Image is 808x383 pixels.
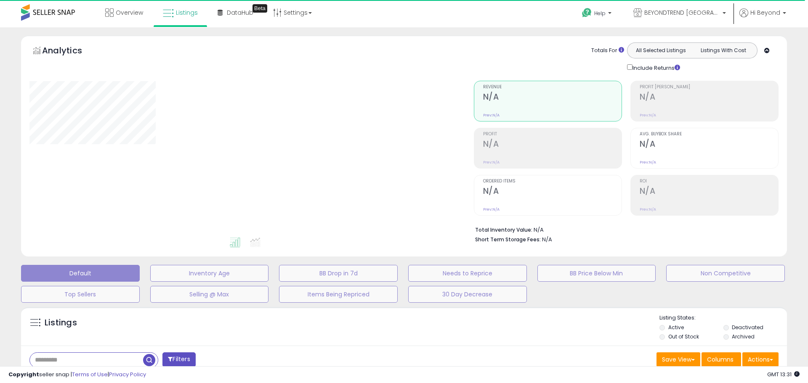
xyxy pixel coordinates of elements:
[150,265,269,282] button: Inventory Age
[8,370,39,378] strong: Copyright
[640,179,778,184] span: ROI
[42,45,98,58] h5: Analytics
[640,186,778,198] h2: N/A
[475,226,532,233] b: Total Inventory Value:
[483,85,622,90] span: Revenue
[640,139,778,151] h2: N/A
[279,286,398,303] button: Items Being Repriced
[408,286,527,303] button: 30 Day Decrease
[483,186,622,198] h2: N/A
[252,4,267,13] div: Tooltip anchor
[750,8,780,17] span: Hi Beyond
[483,179,622,184] span: Ordered Items
[483,207,500,212] small: Prev: N/A
[483,139,622,151] h2: N/A
[692,45,755,56] button: Listings With Cost
[640,132,778,137] span: Avg. Buybox Share
[575,1,620,27] a: Help
[150,286,269,303] button: Selling @ Max
[630,45,692,56] button: All Selected Listings
[21,265,140,282] button: Default
[644,8,720,17] span: BEYONDTREND [GEOGRAPHIC_DATA]
[475,224,772,234] li: N/A
[582,8,592,18] i: Get Help
[483,132,622,137] span: Profit
[621,63,690,72] div: Include Returns
[640,160,656,165] small: Prev: N/A
[408,265,527,282] button: Needs to Reprice
[591,47,624,55] div: Totals For
[116,8,143,17] span: Overview
[666,265,785,282] button: Non Competitive
[537,265,656,282] button: BB Price Below Min
[279,265,398,282] button: BB Drop in 7d
[475,236,541,243] b: Short Term Storage Fees:
[640,113,656,118] small: Prev: N/A
[176,8,198,17] span: Listings
[483,113,500,118] small: Prev: N/A
[739,8,786,27] a: Hi Beyond
[21,286,140,303] button: Top Sellers
[483,160,500,165] small: Prev: N/A
[594,10,606,17] span: Help
[483,92,622,103] h2: N/A
[8,371,146,379] div: seller snap | |
[640,85,778,90] span: Profit [PERSON_NAME]
[640,92,778,103] h2: N/A
[227,8,253,17] span: DataHub
[640,207,656,212] small: Prev: N/A
[542,235,552,243] span: N/A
